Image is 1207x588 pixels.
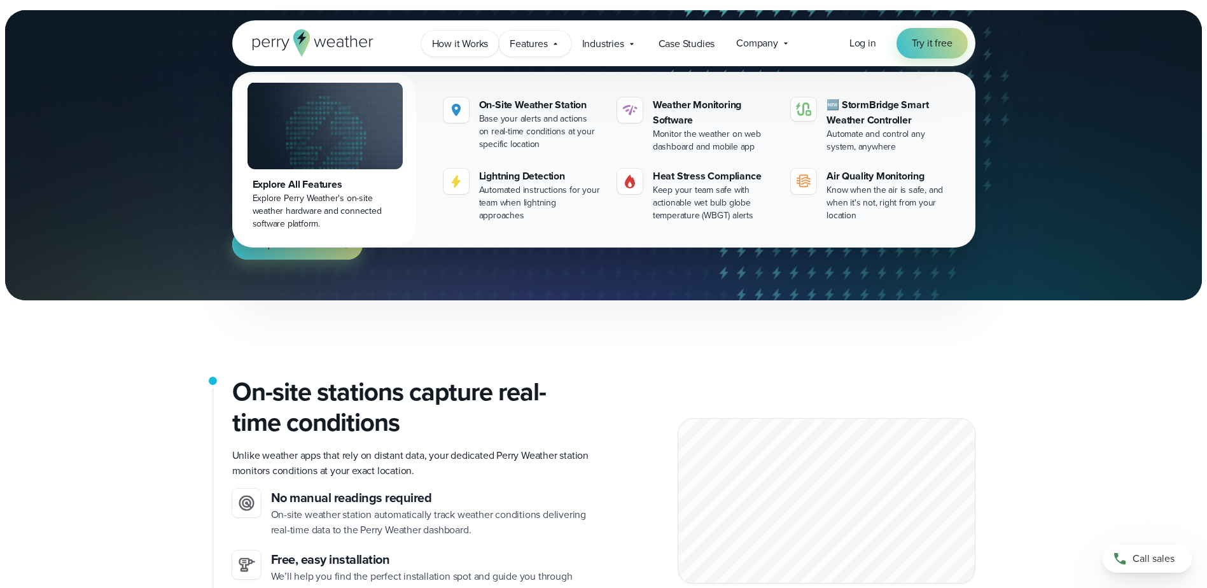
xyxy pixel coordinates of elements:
[827,97,949,128] div: 🆕 StormBridge Smart Weather Controller
[421,31,499,57] a: How it Works
[479,184,602,222] div: Automated instructions for your team when lightning approaches
[796,174,811,189] img: aqi-icon.svg
[612,164,781,227] a: Heat Stress Compliance Keep your team safe with actionable wet bulb globe temperature (WBGT) alerts
[849,36,876,51] a: Log in
[479,97,602,113] div: On-Site Weather Station
[271,550,594,569] h3: Free, easy installation
[432,36,489,52] span: How it Works
[232,377,594,438] h2: On-site stations capture real-time conditions
[786,164,954,227] a: Air Quality Monitoring Know when the air is safe, and when it's not, right from your location
[827,184,949,222] div: Know when the air is safe, and when it's not, right from your location
[235,74,415,245] a: Explore All Features Explore Perry Weather's on-site weather hardware and connected software plat...
[912,36,952,51] span: Try it free
[271,489,594,507] h3: No manual readings required
[653,128,776,153] div: Monitor the weather on web dashboard and mobile app
[253,177,398,192] div: Explore All Features
[438,92,607,156] a: On-Site Weather Station Base your alerts and actions on real-time conditions at your specific loc...
[796,102,811,116] img: stormbridge-icon-V6.svg
[786,92,954,158] a: 🆕 StormBridge Smart Weather Controller Automate and control any system, anywhere
[897,28,968,59] a: Try it free
[653,97,776,128] div: Weather Monitoring Software
[232,229,363,260] a: Request more info
[449,102,464,118] img: Location.svg
[449,174,464,189] img: lightning-icon.svg
[232,448,594,479] p: Unlike weather apps that rely on distant data, your dedicated Perry Weather station monitors cond...
[827,169,949,184] div: Air Quality Monitoring
[849,36,876,50] span: Log in
[648,31,726,57] a: Case Studies
[1103,545,1192,573] a: Call sales
[653,184,776,222] div: Keep your team safe with actionable wet bulb globe temperature (WBGT) alerts
[827,128,949,153] div: Automate and control any system, anywhere
[653,169,776,184] div: Heat Stress Compliance
[612,92,781,158] a: Weather Monitoring Software Monitor the weather on web dashboard and mobile app
[582,36,624,52] span: Industries
[438,164,607,227] a: Lightning Detection Automated instructions for your team when lightning approaches
[1133,551,1175,566] span: Call sales
[253,192,398,230] div: Explore Perry Weather's on-site weather hardware and connected software platform.
[659,36,715,52] span: Case Studies
[622,102,638,118] img: software-icon.svg
[479,169,602,184] div: Lightning Detection
[736,36,778,51] span: Company
[622,174,638,189] img: Gas.svg
[271,507,594,538] p: On-site weather station automatically track weather conditions delivering real-time data to the P...
[479,113,602,151] div: Base your alerts and actions on real-time conditions at your specific location
[510,36,547,52] span: Features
